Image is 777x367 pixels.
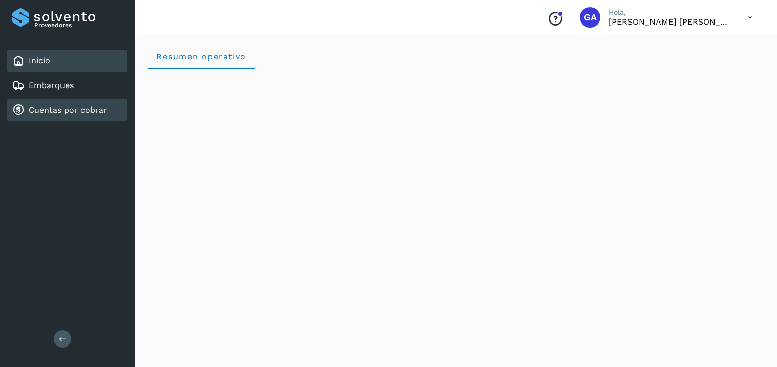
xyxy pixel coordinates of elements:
[7,99,127,121] div: Cuentas por cobrar
[29,56,50,66] a: Inicio
[29,80,74,90] a: Embarques
[608,17,731,27] p: GABRIELA ARENAS DELGADILLO
[34,21,123,29] p: Proveedores
[7,74,127,97] div: Embarques
[29,105,107,115] a: Cuentas por cobrar
[156,52,246,61] span: Resumen operativo
[608,8,731,17] p: Hola,
[7,50,127,72] div: Inicio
